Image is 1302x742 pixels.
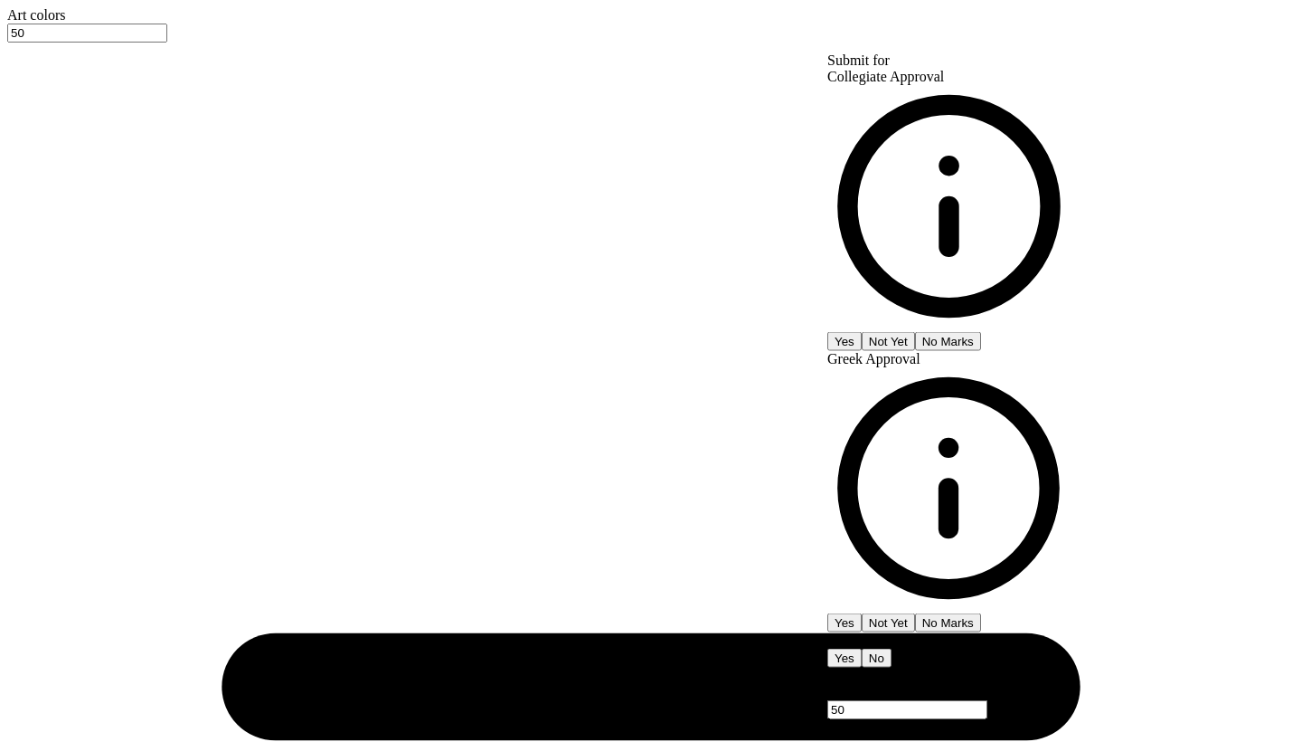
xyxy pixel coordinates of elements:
input: – – [7,24,167,43]
button: No Marks [915,614,981,633]
input: – – [827,700,987,719]
div: Submit for [827,52,1071,69]
button: Yes [827,614,862,633]
div: Collegiate Approval [827,69,1071,332]
button: Yes [827,649,862,668]
div: Art colors [7,7,1295,24]
div: Send a Copy to Client [827,633,1071,649]
button: Not Yet [862,614,915,633]
button: Yes [827,331,862,350]
div: Greek Approval [827,350,1071,614]
label: Est. Quantity [827,684,903,699]
button: No Marks [915,331,981,350]
button: No [862,649,892,668]
div: Pricing [827,668,1071,684]
button: Not Yet [862,331,915,350]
